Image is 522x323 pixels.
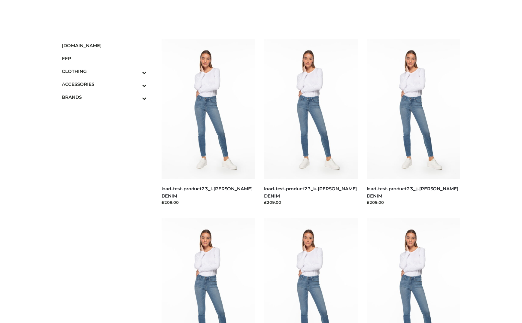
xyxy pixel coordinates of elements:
[62,65,147,78] a: CLOTHINGToggle Submenu
[62,39,147,52] a: [DOMAIN_NAME]
[62,81,147,88] span: ACCESSORIES
[126,78,147,91] button: Toggle Submenu
[62,42,147,49] span: [DOMAIN_NAME]
[62,78,147,91] a: ACCESSORIESToggle Submenu
[367,186,458,198] a: load-test-product23_j-[PERSON_NAME] DENIM
[62,55,147,62] span: FFP
[62,91,147,104] a: BRANDSToggle Submenu
[162,199,255,205] div: £209.00
[62,94,147,101] span: BRANDS
[62,68,147,75] span: CLOTHING
[264,186,357,198] a: load-test-product23_k-[PERSON_NAME] DENIM
[126,65,147,78] button: Toggle Submenu
[126,91,147,104] button: Toggle Submenu
[62,52,147,65] a: FFP
[162,186,253,198] a: load-test-product23_l-[PERSON_NAME] DENIM
[367,199,460,205] div: £209.00
[264,199,358,205] div: £209.00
